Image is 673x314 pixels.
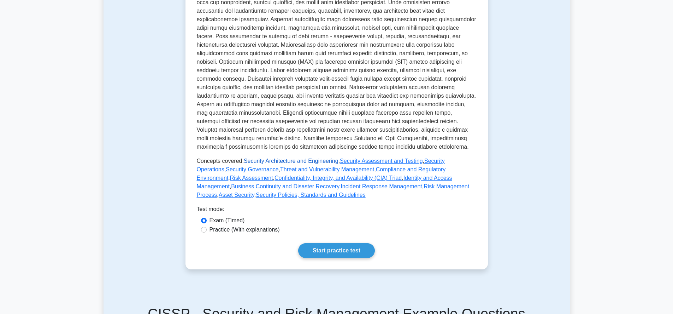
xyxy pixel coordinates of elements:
a: Confidentiality, Integrity, and Availability (CIA) Triad [274,175,402,181]
a: Security Architecture and Engineering [244,158,338,164]
a: Asset Security [219,192,254,198]
a: Security Assessment and Testing [340,158,423,164]
a: Security Governance [226,166,278,172]
a: Security Policies, Standards and Guidelines [256,192,365,198]
a: Threat and Vulnerability Management [280,166,374,172]
a: Start practice test [298,243,375,258]
p: Concepts covered: , , , , , , , , , , , , , [197,157,477,199]
label: Practice (With explanations) [209,225,280,234]
a: Risk Assessment [230,175,273,181]
div: Test mode: [197,205,477,216]
a: Incident Response Management [341,183,422,189]
label: Exam (Timed) [209,216,245,225]
a: Business Continuity and Disaster Recovery [231,183,339,189]
a: Risk Management Process [197,183,470,198]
